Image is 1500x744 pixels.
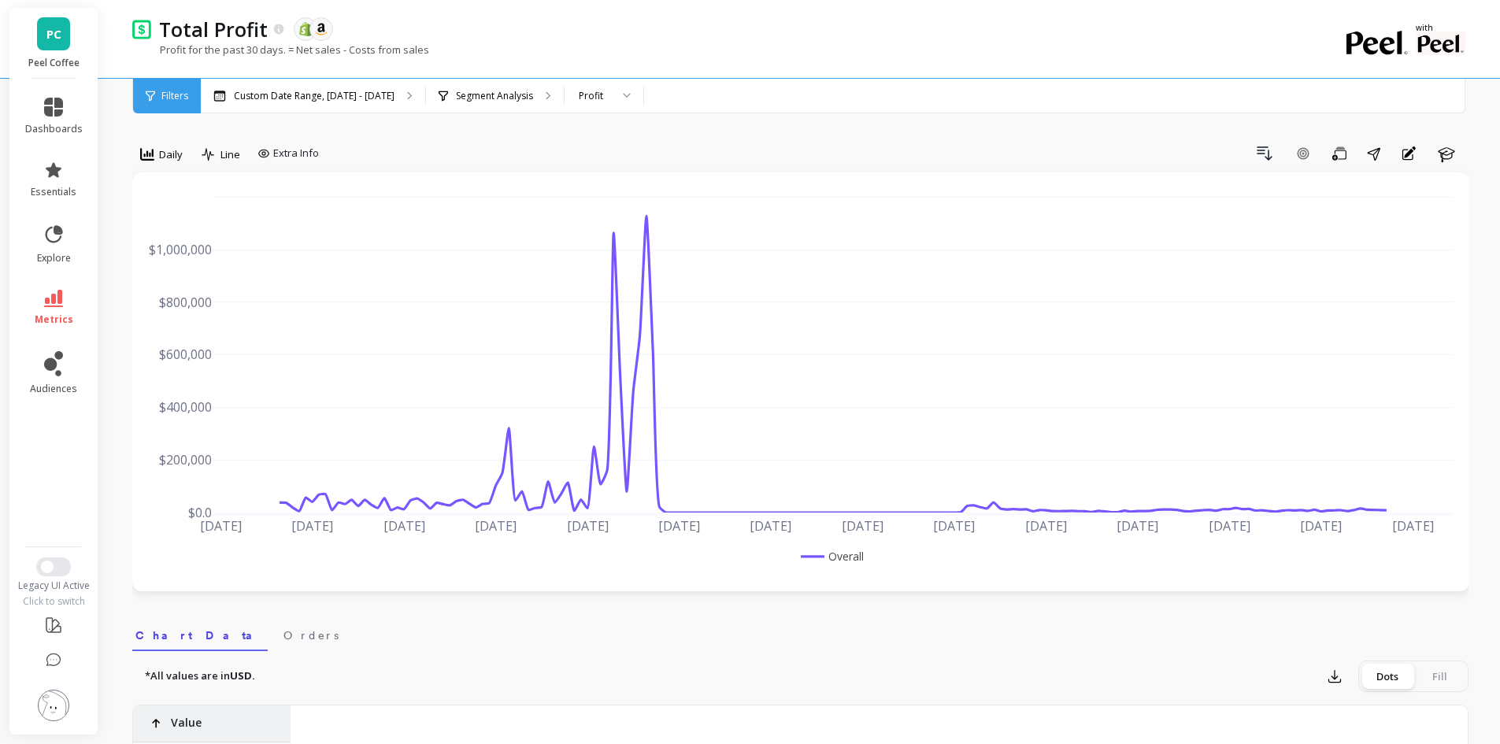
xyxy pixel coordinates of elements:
[283,627,339,643] span: Orders
[273,146,319,161] span: Extra Info
[579,88,610,103] div: Profit
[298,22,313,36] img: api.shopify.svg
[161,90,188,102] span: Filters
[159,16,268,43] p: Total Profit
[1361,664,1413,689] div: Dots
[46,25,61,43] span: PC
[9,579,98,592] div: Legacy UI Active
[30,383,77,395] span: audiences
[132,615,1469,651] nav: Tabs
[25,57,83,69] p: Peel Coffee
[220,147,240,162] span: Line
[1413,664,1465,689] div: Fill
[234,90,394,102] p: Custom Date Range, [DATE] - [DATE]
[1416,24,1465,31] p: with
[456,90,533,102] p: Segment Analysis
[132,19,151,39] img: header icon
[314,22,328,36] img: api.amazon.svg
[35,313,73,326] span: metrics
[36,557,71,576] button: Switch to New UI
[159,147,183,162] span: Daily
[31,186,76,198] span: essentials
[132,43,429,57] p: Profit for the past 30 days. = Net sales - Costs from sales
[230,668,255,683] strong: USD.
[25,123,83,135] span: dashboards
[171,705,202,731] p: Value
[145,668,255,684] p: *All values are in
[9,595,98,608] div: Click to switch
[1416,31,1465,55] img: partner logo
[38,690,69,721] img: profile picture
[135,627,265,643] span: Chart Data
[37,252,71,265] span: explore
